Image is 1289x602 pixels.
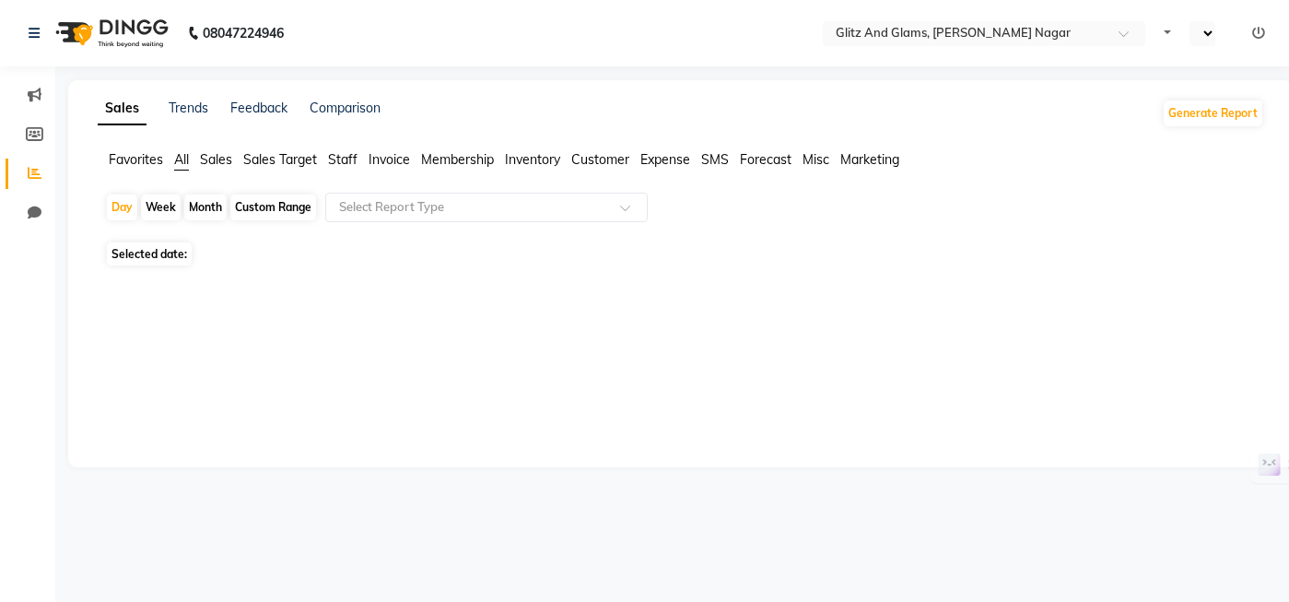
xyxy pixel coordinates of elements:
span: Invoice [369,151,410,168]
span: SMS [701,151,729,168]
span: Customer [571,151,629,168]
span: Expense [640,151,690,168]
span: Forecast [740,151,791,168]
img: logo [47,7,173,59]
div: Week [141,195,181,220]
span: Misc [803,151,829,168]
span: Membership [421,151,494,168]
a: Trends [169,100,208,116]
div: Day [107,195,137,220]
span: Inventory [505,151,560,168]
a: Comparison [310,100,381,116]
span: Selected date: [107,242,192,266]
span: Staff [328,151,357,168]
a: Sales [98,92,146,125]
span: Marketing [840,151,899,168]
span: Sales Target [243,151,317,168]
div: Month [184,195,227,220]
span: All [174,151,189,168]
button: Generate Report [1164,100,1262,126]
span: Sales [200,151,232,168]
div: Custom Range [230,195,316,220]
b: 08047224946 [203,7,284,59]
span: Favorites [109,151,163,168]
a: Feedback [230,100,287,116]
